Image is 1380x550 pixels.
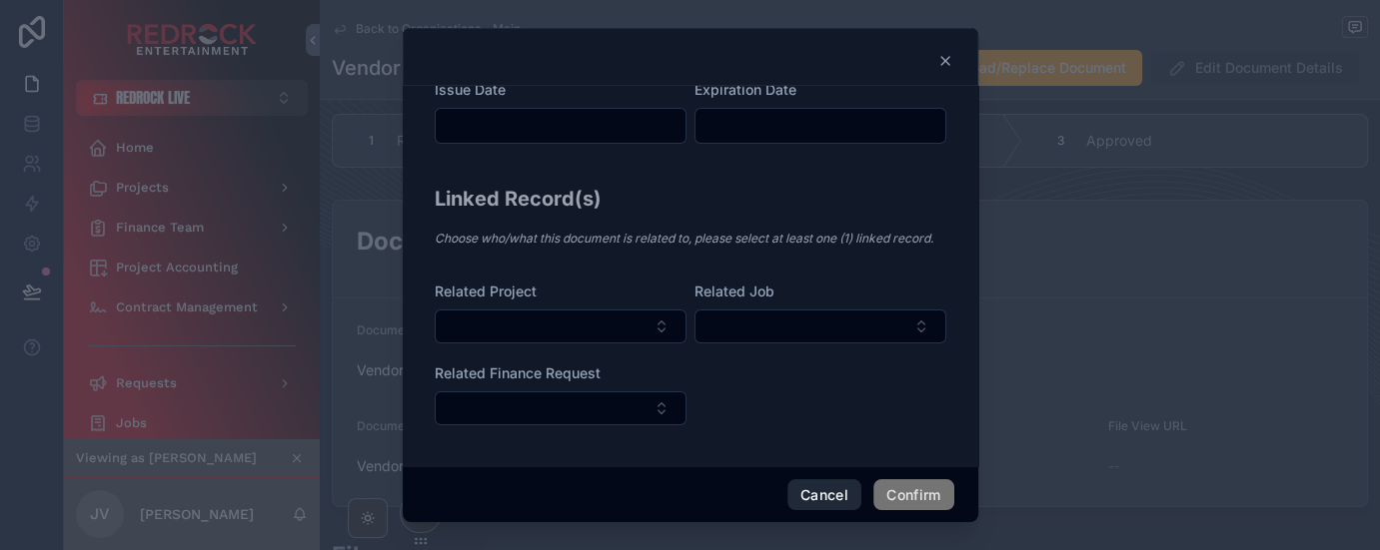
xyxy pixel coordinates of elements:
button: Confirm [873,479,953,511]
h2: Linked Record(s) [435,186,933,214]
span: Issue Date [435,81,506,98]
button: Select Button [435,309,687,343]
button: Select Button [435,391,687,425]
em: Choose who/what this document is related to, please select at least one (1) linked record. [435,231,933,246]
span: Related Finance Request [435,364,601,381]
button: Cancel [787,479,861,511]
button: Select Button [694,309,946,343]
span: Expiration Date [694,81,796,98]
span: Related Project [435,282,537,299]
span: Related Job [694,282,774,299]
